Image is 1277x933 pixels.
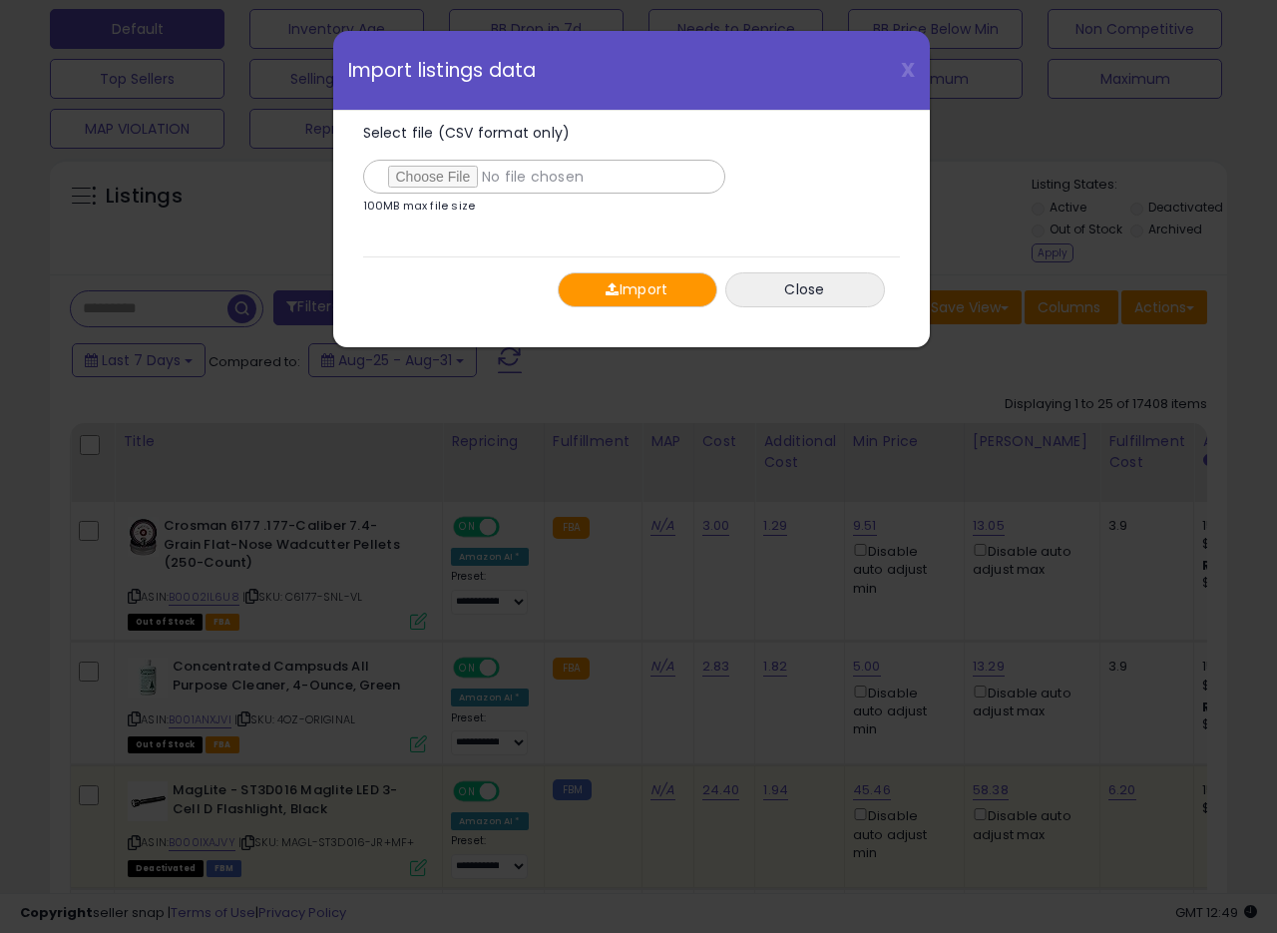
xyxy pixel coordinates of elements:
[363,201,476,212] p: 100MB max file size
[363,123,571,143] span: Select file (CSV format only)
[901,56,915,84] span: X
[348,61,537,80] span: Import listings data
[558,272,717,307] button: Import
[725,272,885,307] button: Close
